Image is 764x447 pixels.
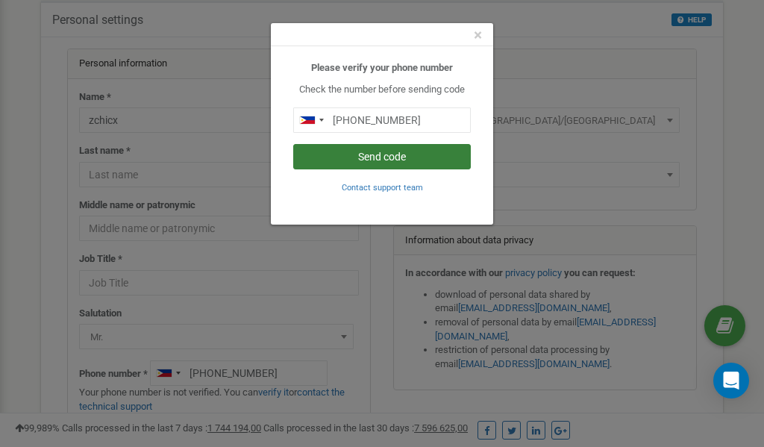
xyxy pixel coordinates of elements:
[311,62,453,73] b: Please verify your phone number
[342,183,423,193] small: Contact support team
[294,108,328,132] div: Telephone country code
[474,26,482,44] span: ×
[342,181,423,193] a: Contact support team
[293,107,471,133] input: 0905 123 4567
[293,144,471,169] button: Send code
[713,363,749,398] div: Open Intercom Messenger
[474,28,482,43] button: Close
[293,83,471,97] p: Check the number before sending code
